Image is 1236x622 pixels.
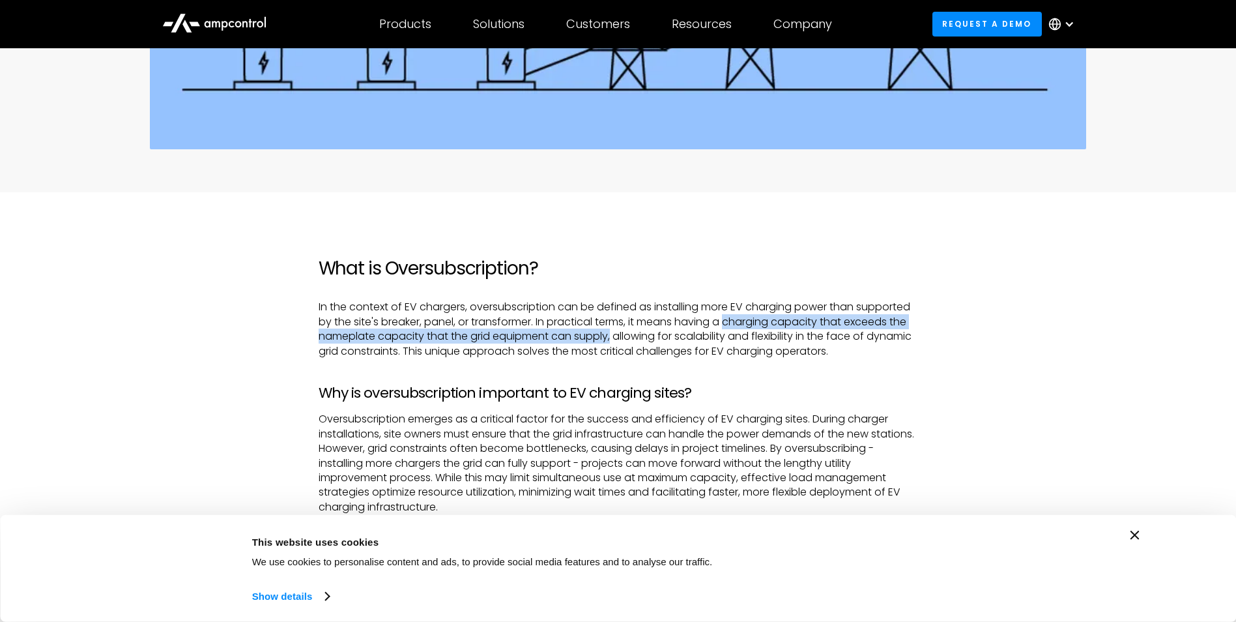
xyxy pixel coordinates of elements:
[319,258,918,280] h2: What is Oversubscription?
[379,17,431,31] div: Products
[473,17,525,31] div: Solutions
[252,587,329,606] a: Show details
[932,12,1042,36] a: Request a demo
[252,556,713,567] span: We use cookies to personalise content and ads, to provide social media features and to analyse ou...
[773,17,832,31] div: Company
[920,531,1106,569] button: Okay
[672,17,732,31] div: Resources
[319,300,918,359] p: In the context of EV chargers, oversubscription can be defined as installing more EV charging pow...
[566,17,630,31] div: Customers
[252,534,891,550] div: This website uses cookies
[319,385,918,402] h3: Why is oversubscription important to EV charging sites?
[319,412,918,572] p: Oversubscription emerges as a critical factor for the success and efficiency of EV charging sites...
[1130,531,1140,540] button: Close banner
